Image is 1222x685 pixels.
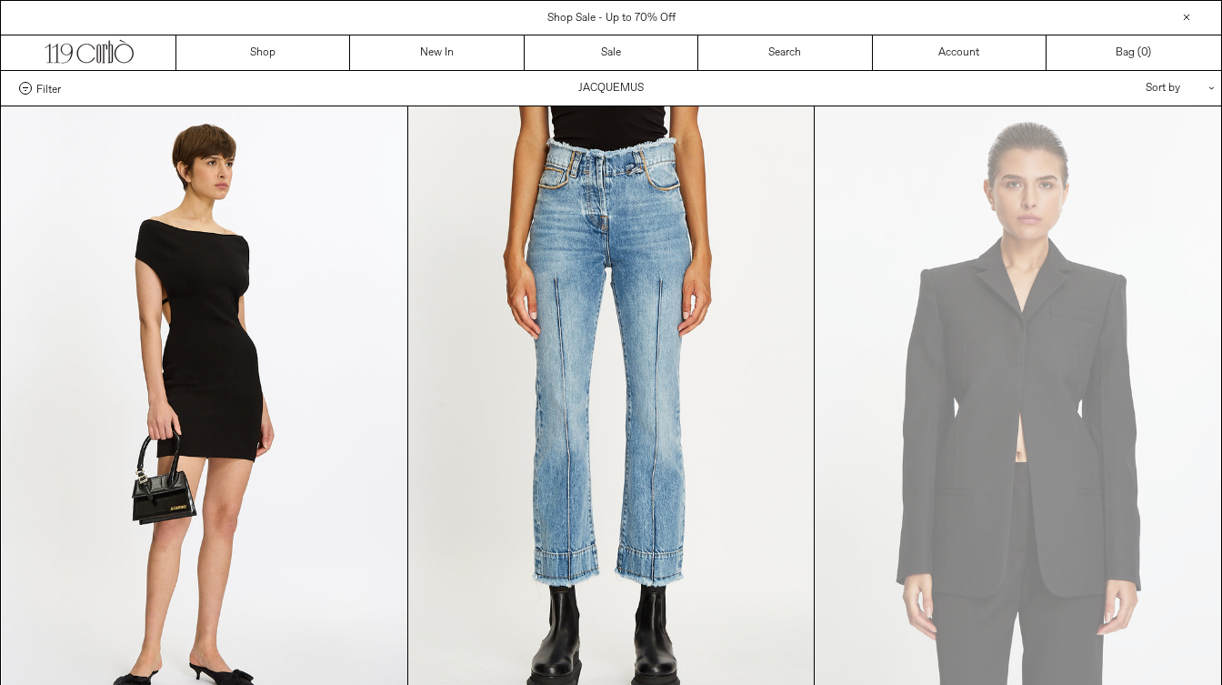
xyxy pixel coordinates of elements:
[1039,71,1203,106] div: Sort by
[1141,45,1147,60] span: 0
[547,11,676,25] a: Shop Sale - Up to 70% Off
[176,35,350,70] a: Shop
[525,35,698,70] a: Sale
[1141,45,1151,61] span: )
[698,35,872,70] a: Search
[873,35,1047,70] a: Account
[350,35,524,70] a: New In
[1047,35,1220,70] a: Bag ()
[36,82,61,95] span: Filter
